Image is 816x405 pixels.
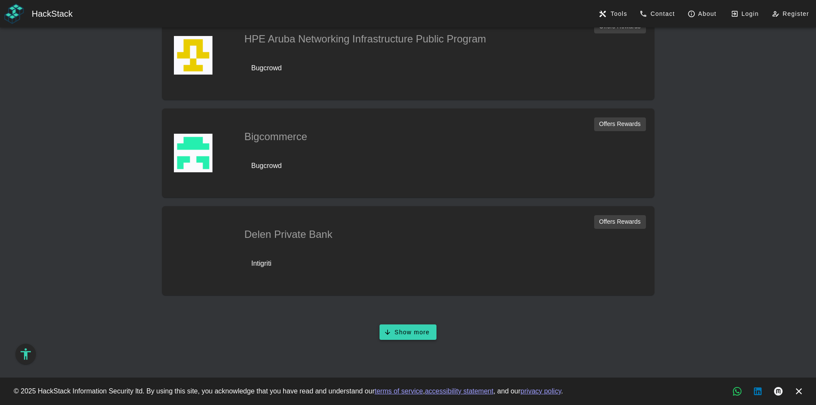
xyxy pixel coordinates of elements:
[32,8,312,20] div: Stack
[245,31,524,47] h2: HPE Aruba Networking Infrastructure Public Program
[690,10,717,18] span: About
[642,10,675,18] span: Contact
[380,324,436,340] button: Show more
[245,227,524,242] h2: Delen Private Bank
[599,217,641,226] div: Offers Rewards
[520,387,561,395] a: privacy policy
[15,344,36,364] button: Accessibility Options
[174,36,212,75] img: HPE Aruba Networking Infrastructure Public Program
[174,134,212,172] img: Bigcommerce
[610,10,627,17] span: Tools
[774,10,809,18] span: Register
[174,231,212,270] div: Delen Private Bank
[32,9,51,18] span: Hack
[248,161,282,171] div: Bugcrowd
[248,63,282,73] div: Bugcrowd
[599,120,641,129] div: Offers Rewards
[245,129,524,144] h2: Bigcommerce
[386,328,430,336] span: Show more
[425,387,493,395] a: accessibility statement
[768,381,789,402] a: Medium articles, new tab
[375,387,423,395] a: terms of service
[3,3,25,24] img: HackStack
[727,381,747,402] a: WhatsApp chat, new tab
[14,386,675,396] div: © 2025 HackStack Information Security ltd. By using this site, you acknowledge that you have read...
[747,381,768,402] a: LinkedIn button, new tab
[248,258,272,269] div: Intigriti
[733,10,759,18] span: Login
